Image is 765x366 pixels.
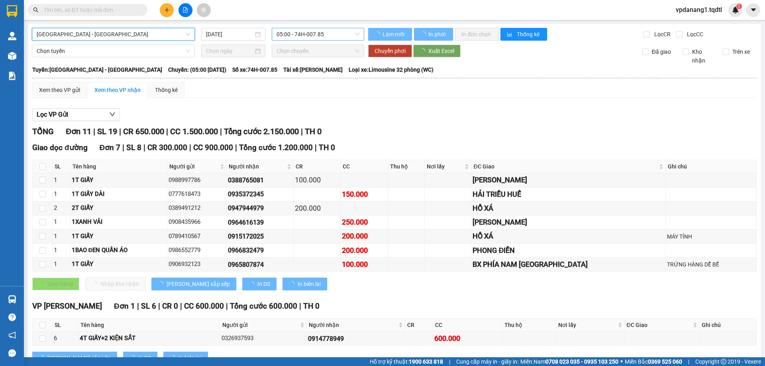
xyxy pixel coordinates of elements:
div: 0964616139 [228,217,292,227]
strong: 0369 525 060 [648,358,682,365]
span: Giao dọc đường [32,143,88,152]
div: Thống kê [155,86,178,94]
button: In DS [123,352,157,364]
th: CR [405,319,433,332]
button: Làm mới [368,28,412,41]
div: 4T GIẤY+2 KIỆN SẮT [80,334,218,343]
span: loading [249,281,257,287]
span: | [189,143,191,152]
span: | [119,127,121,136]
span: VP [PERSON_NAME] [32,301,102,311]
div: [PERSON_NAME] [473,217,664,228]
th: Thu hộ [388,160,425,173]
span: [PERSON_NAME] sắp xếp [167,280,230,288]
th: Tên hàng [71,160,168,173]
span: ĐC Giao [627,321,692,329]
th: CR [294,160,341,173]
div: 1BAO ĐEN QUẦN ÁO [72,246,166,255]
span: Người gửi [222,321,299,329]
th: CC [341,160,388,173]
span: Lọc CC [684,30,704,39]
span: | [688,357,689,366]
span: Người nhận [309,321,397,329]
button: bar-chartThống kê [500,28,547,41]
th: CC [433,319,502,332]
span: | [137,301,139,311]
span: | [143,143,145,152]
div: 150.000 [342,189,386,200]
button: file-add [178,3,192,17]
span: CR 300.000 [147,143,187,152]
img: warehouse-icon [8,295,16,303]
span: loading [289,281,298,287]
span: loading [170,355,178,361]
span: CR 650.000 [123,127,164,136]
span: | [158,301,160,311]
button: In phơi [414,28,453,41]
div: 1XANH VẢI [72,217,166,227]
div: PHONG ĐIỀN [473,245,664,256]
span: copyright [721,359,726,364]
span: ĐC Giao [473,162,657,171]
span: bar-chart [507,31,514,38]
th: Tên hàng [78,319,220,332]
div: BX PHÍA NAM [GEOGRAPHIC_DATA] [473,259,664,270]
span: vpdanang1.tqdtl [669,5,728,15]
div: 0988997786 [169,176,225,185]
span: Thống kê [517,30,541,39]
div: 100.000 [342,259,386,270]
span: Người nhận [229,162,285,171]
span: | [93,127,95,136]
div: 1T GIẤY DÀI [72,190,166,199]
button: Lọc VP Gửi [32,108,120,121]
span: In phơi [428,30,447,39]
th: Ghi chú [700,319,757,332]
span: Đã giao [649,47,674,56]
span: | [235,143,237,152]
span: | [226,301,228,311]
b: Tuyến: [GEOGRAPHIC_DATA] - [GEOGRAPHIC_DATA] [32,67,162,73]
div: 0789410567 [169,232,225,241]
div: 6 [54,334,77,343]
div: 1 [54,217,69,227]
button: In DS [242,278,277,290]
span: Tổng cước 2.150.000 [224,127,299,136]
span: SL 8 [126,143,141,152]
span: | [166,127,168,136]
div: 1T GIẤY [72,260,166,269]
img: warehouse-icon [8,32,16,40]
button: In biên lai [282,278,327,290]
button: Chuyển phơi [368,45,412,57]
div: 0389491212 [169,204,225,213]
span: CR 0 [162,301,178,311]
span: loading [420,48,428,54]
div: 1 [54,232,69,241]
sup: 1 [736,4,742,9]
span: Làm mới [382,30,406,39]
div: [PERSON_NAME] [473,174,664,186]
button: Xuất Excel [413,45,461,57]
span: In DS [138,354,151,362]
span: Miền Nam [520,357,618,366]
button: Nhập kho nhận [85,278,145,290]
span: SL 6 [141,301,156,311]
span: TH 0 [303,301,320,311]
span: SL 19 [97,127,117,136]
span: TH 0 [305,127,322,136]
input: Tìm tên, số ĐT hoặc mã đơn [44,6,138,14]
span: Sài Gòn - Quảng Trị [37,28,190,40]
span: question-circle [8,313,16,321]
span: Tổng cước 1.200.000 [239,143,313,152]
div: 0388765081 [228,175,292,185]
span: Lọc CR [651,30,672,39]
span: Tài xế: [PERSON_NAME] [283,65,343,74]
button: Giao hàng [32,278,79,290]
div: 0935372345 [228,189,292,199]
span: Chọn chuyến [277,45,359,57]
div: 1 [54,260,69,269]
span: Trên xe [729,47,753,56]
th: SL [53,160,71,173]
span: loading [420,31,427,37]
button: caret-down [746,3,760,17]
span: TH 0 [319,143,335,152]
